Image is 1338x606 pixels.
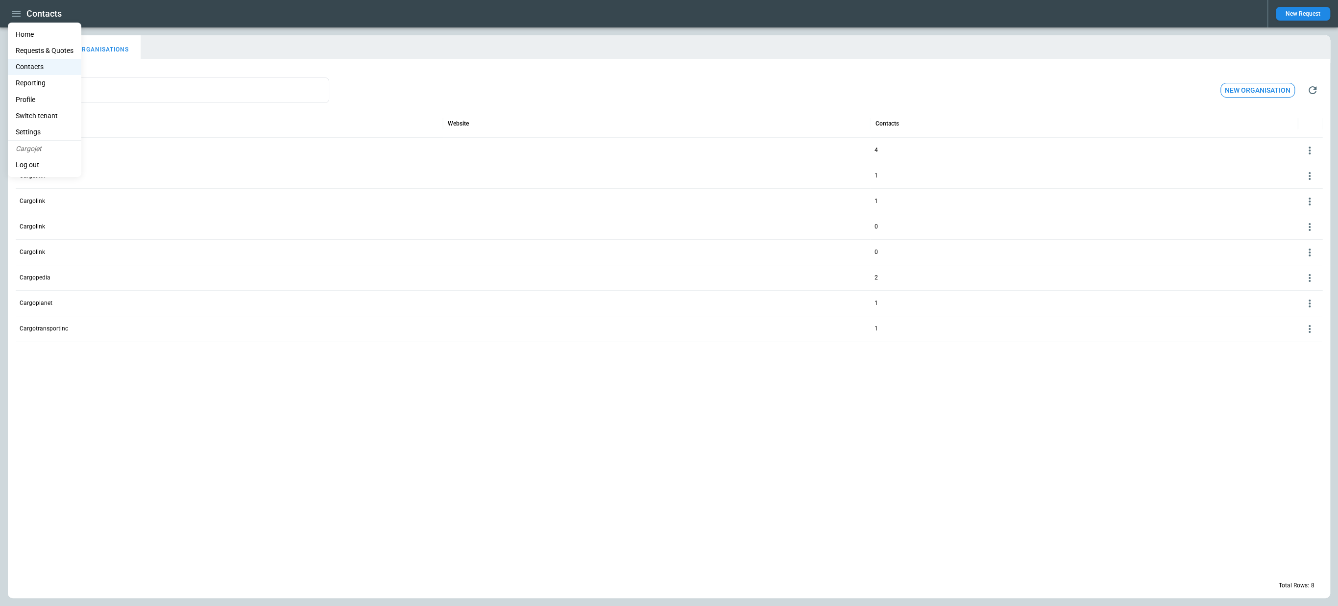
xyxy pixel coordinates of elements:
li: Log out [8,157,81,173]
a: Profile [8,92,81,108]
a: Requests & Quotes [8,43,81,59]
a: Settings [8,124,81,140]
a: Reporting [8,75,81,91]
a: Contacts [8,59,81,75]
li: Switch tenant [8,108,81,124]
a: Home [8,26,81,43]
li: Cargojet [8,141,81,157]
